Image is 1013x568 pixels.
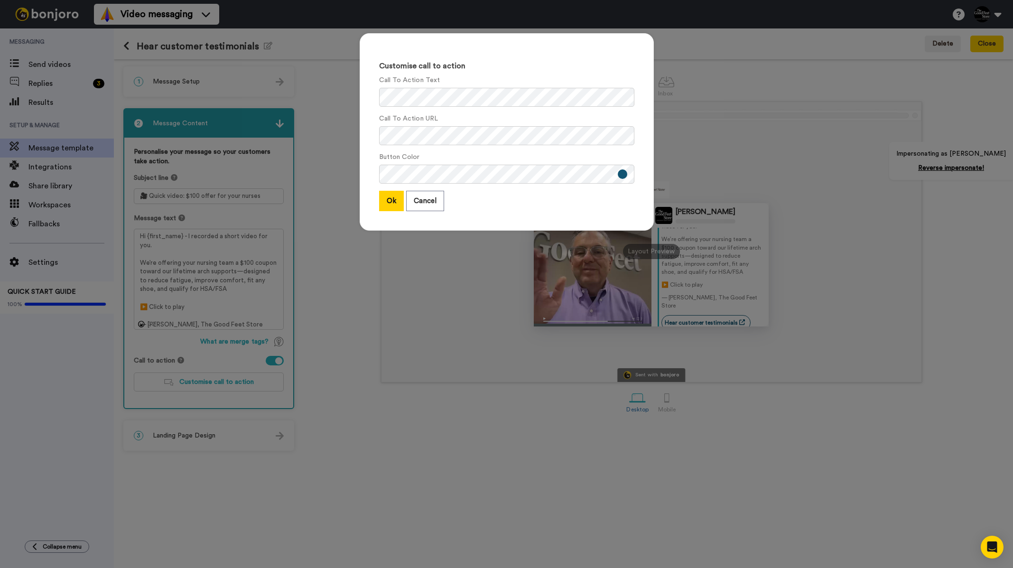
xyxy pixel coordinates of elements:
[379,191,404,211] button: Ok
[981,536,1004,559] div: Open Intercom Messenger
[379,75,440,85] label: Call To Action Text
[379,114,438,124] label: Call To Action URL
[379,62,634,71] h3: Customise call to action
[406,191,444,211] button: Cancel
[379,152,420,162] label: Button Color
